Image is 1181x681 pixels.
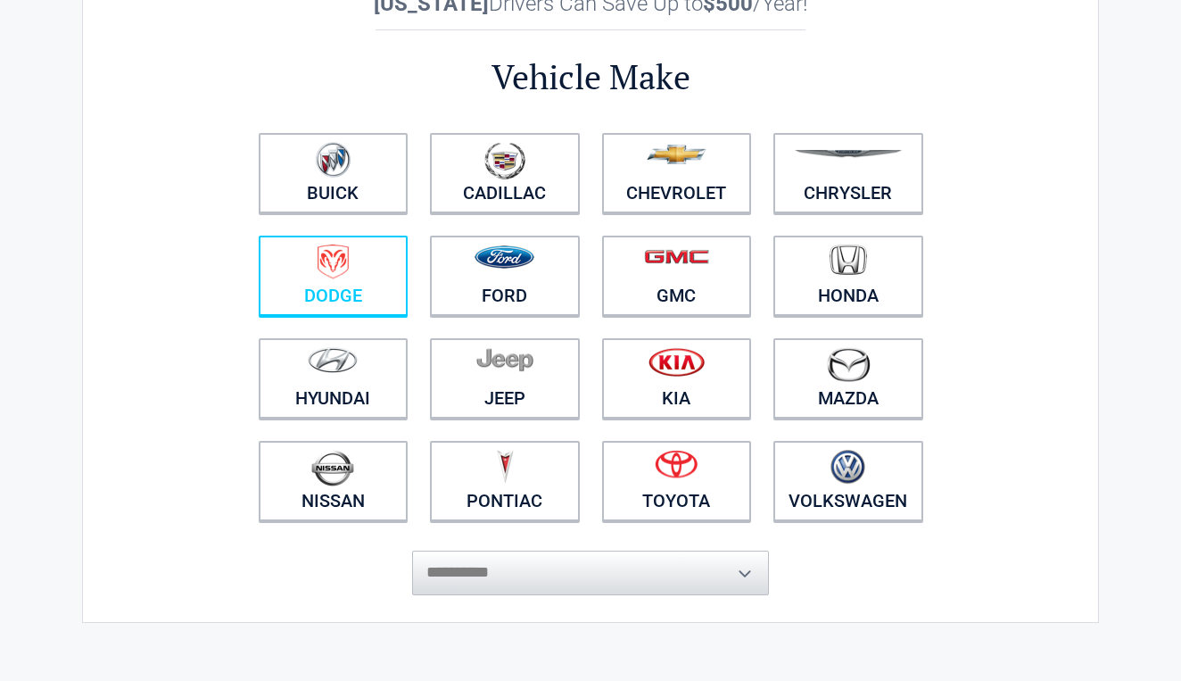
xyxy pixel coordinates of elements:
[318,245,349,279] img: dodge
[602,441,752,521] a: Toyota
[644,249,709,264] img: gmc
[430,133,580,213] a: Cadillac
[247,54,934,100] h2: Vehicle Make
[484,142,525,179] img: cadillac
[830,450,865,485] img: volkswagen
[773,236,923,316] a: Honda
[773,338,923,419] a: Mazda
[655,450,698,478] img: toyota
[475,245,534,269] img: ford
[476,347,533,372] img: jeep
[259,133,409,213] a: Buick
[602,236,752,316] a: GMC
[430,236,580,316] a: Ford
[602,338,752,419] a: Kia
[496,450,514,484] img: pontiac
[647,145,706,164] img: chevrolet
[316,142,351,178] img: buick
[430,441,580,521] a: Pontiac
[773,441,923,521] a: Volkswagen
[602,133,752,213] a: Chevrolet
[648,347,705,377] img: kia
[773,133,923,213] a: Chrysler
[826,347,871,382] img: mazda
[311,450,354,486] img: nissan
[308,347,358,373] img: hyundai
[259,441,409,521] a: Nissan
[430,338,580,419] a: Jeep
[259,236,409,316] a: Dodge
[794,150,903,158] img: chrysler
[259,338,409,419] a: Hyundai
[830,245,867,276] img: honda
